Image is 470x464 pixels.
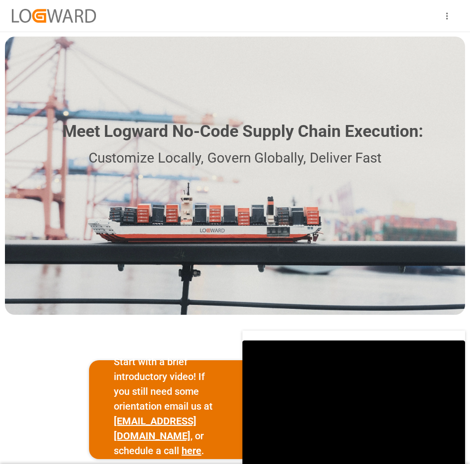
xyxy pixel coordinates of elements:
[182,445,201,457] a: here
[12,9,96,22] img: Logward_new_orange.png
[62,119,423,144] h1: Meet Logward No-Code Supply Chain Execution:
[114,415,196,442] a: [EMAIL_ADDRESS][DOMAIN_NAME]
[47,147,423,169] p: Customize Locally, Govern Globally, Deliver Fast
[114,354,218,458] p: Start with a brief introductory video! If you still need some orientation email us at , or schedu...
[436,5,458,27] button: show more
